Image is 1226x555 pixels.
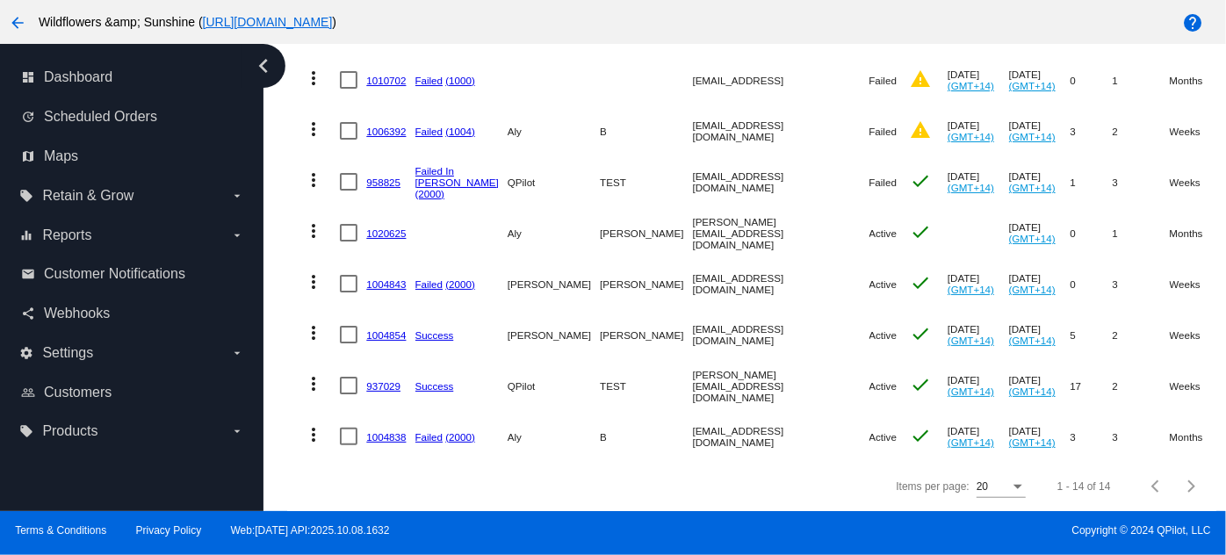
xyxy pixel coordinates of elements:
[21,386,35,400] i: people_outline
[869,329,898,341] span: Active
[600,258,692,309] mat-cell: [PERSON_NAME]
[948,284,994,295] a: (GMT+14)
[910,272,931,293] mat-icon: check
[508,156,600,207] mat-cell: QPilot
[977,480,988,493] span: 20
[910,170,931,191] mat-icon: check
[1009,386,1056,397] a: (GMT+14)
[21,267,35,281] i: email
[1112,156,1169,207] mat-cell: 3
[1009,131,1056,142] a: (GMT+14)
[508,309,600,360] mat-cell: [PERSON_NAME]
[21,103,244,131] a: update Scheduled Orders
[366,431,406,443] a: 1004838
[415,75,444,86] a: Failed
[948,335,994,346] a: (GMT+14)
[42,423,97,439] span: Products
[415,329,454,341] a: Success
[21,306,35,321] i: share
[693,309,869,360] mat-cell: [EMAIL_ADDRESS][DOMAIN_NAME]
[508,207,600,258] mat-cell: Aly
[1009,309,1071,360] mat-cell: [DATE]
[366,278,406,290] a: 1004843
[693,105,869,156] mat-cell: [EMAIL_ADDRESS][DOMAIN_NAME]
[948,131,994,142] a: (GMT+14)
[628,524,1211,537] span: Copyright © 2024 QPilot, LLC
[600,309,692,360] mat-cell: [PERSON_NAME]
[21,260,244,288] a: email Customer Notifications
[366,126,406,137] a: 1006392
[21,149,35,163] i: map
[445,75,475,86] a: (1000)
[1009,335,1056,346] a: (GMT+14)
[42,188,133,204] span: Retain & Grow
[231,524,390,537] a: Web:[DATE] API:2025.10.08.1632
[910,221,931,242] mat-icon: check
[21,63,244,91] a: dashboard Dashboard
[977,481,1026,494] mat-select: Items per page:
[600,411,692,462] mat-cell: B
[21,378,244,407] a: people_outline Customers
[445,278,475,290] a: (2000)
[7,12,28,33] mat-icon: arrow_back
[44,385,112,400] span: Customers
[21,299,244,328] a: share Webhooks
[508,258,600,309] mat-cell: [PERSON_NAME]
[15,524,106,537] a: Terms & Conditions
[39,15,336,29] span: Wildflowers &amp; Sunshine ( )
[1009,411,1071,462] mat-cell: [DATE]
[948,182,994,193] a: (GMT+14)
[44,109,157,125] span: Scheduled Orders
[600,360,692,411] mat-cell: TEST
[1009,258,1071,309] mat-cell: [DATE]
[415,380,454,392] a: Success
[948,360,1009,411] mat-cell: [DATE]
[1112,54,1169,105] mat-cell: 1
[230,228,244,242] i: arrow_drop_down
[508,411,600,462] mat-cell: Aly
[230,424,244,438] i: arrow_drop_down
[1112,105,1169,156] mat-cell: 2
[44,306,110,321] span: Webhooks
[1009,284,1056,295] a: (GMT+14)
[948,80,994,91] a: (GMT+14)
[415,188,445,199] a: (2000)
[42,345,93,361] span: Settings
[415,278,444,290] a: Failed
[415,126,444,137] a: Failed
[303,373,324,394] mat-icon: more_vert
[445,431,475,443] a: (2000)
[896,480,969,493] div: Items per page:
[600,105,692,156] mat-cell: B
[693,207,869,258] mat-cell: [PERSON_NAME][EMAIL_ADDRESS][DOMAIN_NAME]
[693,156,869,207] mat-cell: [EMAIL_ADDRESS][DOMAIN_NAME]
[948,386,994,397] a: (GMT+14)
[1070,360,1112,411] mat-cell: 17
[693,360,869,411] mat-cell: [PERSON_NAME][EMAIL_ADDRESS][DOMAIN_NAME]
[948,54,1009,105] mat-cell: [DATE]
[303,424,324,445] mat-icon: more_vert
[1174,469,1209,504] button: Next page
[42,227,91,243] span: Reports
[869,380,898,392] span: Active
[1070,411,1112,462] mat-cell: 3
[415,431,444,443] a: Failed
[415,165,499,188] a: Failed In [PERSON_NAME]
[600,207,692,258] mat-cell: [PERSON_NAME]
[948,309,1009,360] mat-cell: [DATE]
[948,156,1009,207] mat-cell: [DATE]
[445,126,475,137] a: (1004)
[303,119,324,140] mat-icon: more_vert
[21,70,35,84] i: dashboard
[303,271,324,292] mat-icon: more_vert
[910,119,931,141] mat-icon: warning
[19,346,33,360] i: settings
[869,278,898,290] span: Active
[693,411,869,462] mat-cell: [EMAIL_ADDRESS][DOMAIN_NAME]
[1009,182,1056,193] a: (GMT+14)
[21,142,244,170] a: map Maps
[948,105,1009,156] mat-cell: [DATE]
[366,380,400,392] a: 937029
[1070,54,1112,105] mat-cell: 0
[1009,54,1071,105] mat-cell: [DATE]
